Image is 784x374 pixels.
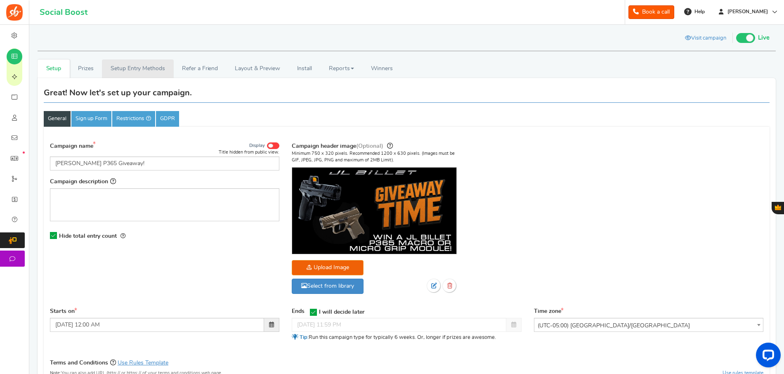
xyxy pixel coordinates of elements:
p: Run this campaign type for typically 6 weeks. Or, longer if prizes are awesome. [292,334,521,341]
span: Enter the Terms and Conditions of your campaign [110,359,116,366]
span: Live [758,33,770,43]
span: This image will be displayed as header image for your campaign. Preview & change this image at an... [387,142,393,149]
a: Visit campaign [679,32,732,46]
img: Social Boost [6,4,23,21]
a: Setup Entry Methods [102,59,173,78]
span: (Optional) [356,143,383,149]
iframe: LiveChat chat widget [749,339,784,374]
label: Campaign header image [292,141,393,151]
label: Terms and Conditions [50,358,168,367]
span: (UTC-05:00) America/Chicago [534,318,763,332]
span: (UTC-05:00) America/Chicago [534,318,763,333]
label: Starts on [50,308,77,316]
a: General [44,111,71,127]
a: Setup [38,59,70,78]
span: Gratisfaction [775,204,781,210]
div: Title hidden from public view. [219,149,279,155]
label: Campaign description [50,177,116,186]
a: Select from library [292,279,364,294]
div: Editor, competition_desc [50,188,279,221]
a: Prizes [70,59,102,78]
h3: Great! Now let's set up your campaign. [44,88,192,97]
span: Tip: [300,335,309,340]
span: Winners [371,66,393,71]
p: Minimum 750 x 320 pixels. Recommended 1200 x 630 pixels. (Images must be GIF, JPEG, JPG, PNG and ... [292,150,457,163]
span: Description provides users with more information about your campaign. Mention details about the p... [110,178,116,185]
span: Display [249,143,265,149]
a: Install [288,59,321,78]
span: Help [692,8,705,15]
a: Help [681,5,709,18]
a: Refer a Friend [174,59,227,78]
button: Gratisfaction [772,202,784,214]
a: Use Rules Template [118,360,168,366]
a: Reports [321,59,363,78]
label: Ends [292,308,305,316]
em: New [23,151,25,154]
span: [PERSON_NAME] [724,8,771,15]
span: Hide total entry count [59,233,117,239]
a: Book a call [628,5,674,19]
a: Layout & Preview [227,59,288,78]
a: Restrictions [112,111,155,127]
span: I will decide later [319,309,364,315]
label: Campaign name [50,141,98,151]
a: Sign up Form [71,111,111,127]
label: Time zone [534,308,564,316]
a: GDPR [156,111,179,127]
h1: Social Boost [40,8,87,17]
